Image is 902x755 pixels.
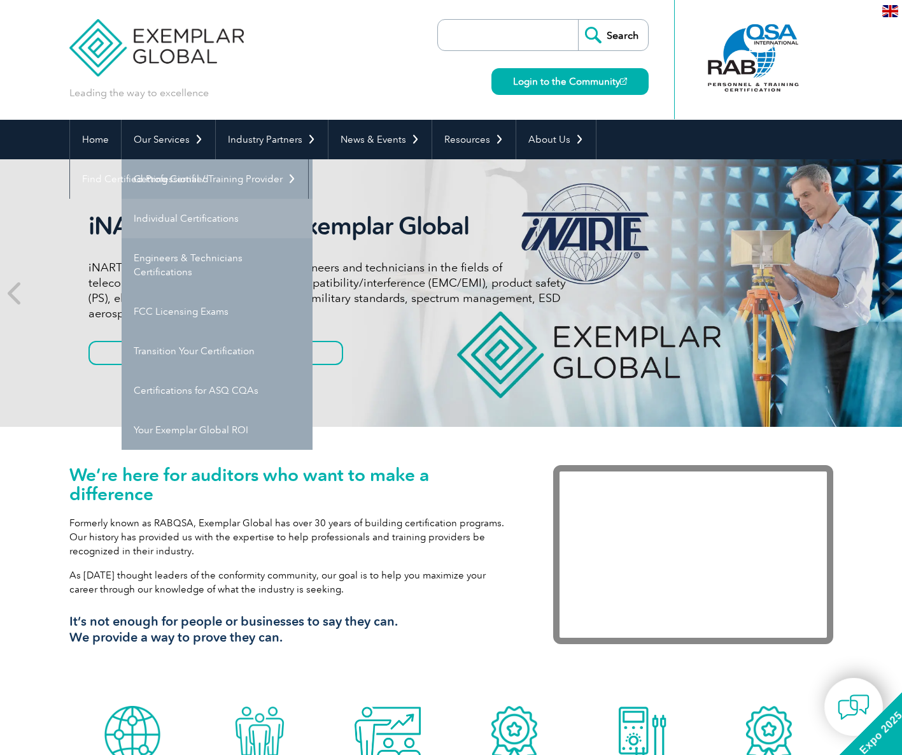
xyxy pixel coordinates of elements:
[122,199,313,238] a: Individual Certifications
[122,371,313,410] a: Certifications for ASQ CQAs
[122,331,313,371] a: Transition Your Certification
[216,120,328,159] a: Industry Partners
[838,691,870,723] img: contact-chat.png
[88,341,343,365] a: Get to know more about iNARTE
[70,120,121,159] a: Home
[620,78,627,85] img: open_square.png
[328,120,432,159] a: News & Events
[553,465,833,644] iframe: Exemplar Global: Working together to make a difference
[122,120,215,159] a: Our Services
[516,120,596,159] a: About Us
[432,120,516,159] a: Resources
[69,86,209,100] p: Leading the way to excellence
[70,159,308,199] a: Find Certified Professional / Training Provider
[122,238,313,292] a: Engineers & Technicians Certifications
[69,614,515,645] h3: It’s not enough for people or businesses to say they can. We provide a way to prove they can.
[69,516,515,558] p: Formerly known as RABQSA, Exemplar Global has over 30 years of building certification programs. O...
[69,568,515,596] p: As [DATE] thought leaders of the conformity community, our goal is to help you maximize your care...
[882,5,898,17] img: en
[69,465,515,503] h1: We’re here for auditors who want to make a difference
[491,68,649,95] a: Login to the Community
[88,212,566,241] h2: iNARTE is a Part of Exemplar Global
[122,292,313,331] a: FCC Licensing Exams
[578,20,648,50] input: Search
[122,410,313,450] a: Your Exemplar Global ROI
[88,260,566,321] p: iNARTE certifications are for qualified engineers and technicians in the fields of telecommunicat...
